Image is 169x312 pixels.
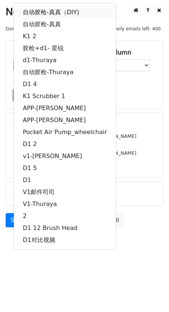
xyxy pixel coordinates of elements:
a: Send [6,213,30,227]
a: D1 4 [14,78,116,90]
a: APP-[PERSON_NAME] [14,102,116,114]
a: 胶枪+d1- 星锐 [14,42,116,54]
iframe: Chat Widget [132,276,169,312]
a: D1 5 [14,162,116,174]
small: [PERSON_NAME][EMAIL_ADDRESS][DOMAIN_NAME] [13,150,136,156]
h5: Email column [90,48,156,57]
a: V1邮件司司 [14,186,116,198]
a: D1 2 [14,138,116,150]
span: Daily emails left: 400 [110,25,163,33]
a: D1 [14,174,116,186]
small: Google Sheet: [6,26,46,31]
a: D1对比视频 [14,234,116,246]
a: Daily emails left: 400 [110,26,163,31]
a: 2 [14,210,116,222]
a: 自动胶枪-Thuraya [14,66,116,78]
a: 自动胶枪-真真 [14,18,116,30]
a: 自动胶枪-真真（DIY) [14,6,116,18]
a: K1 2 [14,30,116,42]
a: D1 12 Brush Head [14,222,116,234]
small: [PERSON_NAME][EMAIL_ADDRESS][DOMAIN_NAME] [13,133,136,139]
a: d1-Thuraya [14,54,116,66]
a: V1-Thuraya [14,198,116,210]
a: K1 Scrubber 1 [14,90,116,102]
a: Pocket Air Pump_wheelchair [14,126,116,138]
h2: New Campaign [6,6,163,18]
div: 聊天小组件 [132,276,169,312]
a: APP-[PERSON_NAME] [14,114,116,126]
a: v1-[PERSON_NAME] [14,150,116,162]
